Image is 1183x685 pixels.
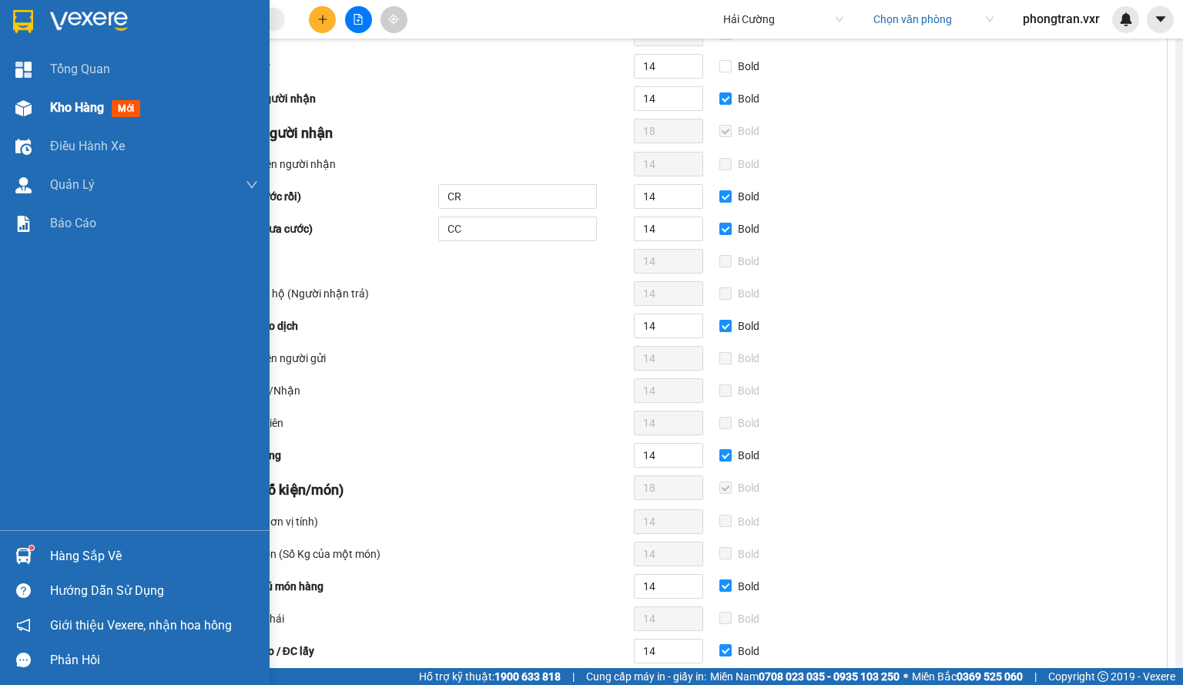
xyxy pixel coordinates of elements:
[112,100,140,117] span: mới
[15,548,32,564] img: warehouse-icon
[732,643,766,660] span: Bold
[710,668,900,685] span: Miền Nam
[732,350,766,367] span: Bold
[494,670,561,683] strong: 1900 633 818
[50,649,258,672] div: Phản hồi
[50,213,96,233] span: Báo cáo
[236,287,369,300] span: Phí thu hộ (Người nhận trả)
[732,546,766,562] span: Bold
[732,285,766,302] span: Bold
[732,156,766,173] span: Bold
[759,670,900,683] strong: 0708 023 035 - 0935 103 250
[380,6,407,33] button: aim
[345,6,372,33] button: file-add
[317,14,328,25] span: plus
[50,545,258,568] div: Hàng sắp về
[732,382,766,399] span: Bold
[236,645,314,657] span: ĐC giao / ĐC lấy
[309,6,336,33] button: plus
[236,352,326,364] span: SĐT/Tên người gửi
[912,668,1023,685] span: Miền Bắc
[572,668,575,685] span: |
[15,216,32,232] img: solution-icon
[236,223,313,235] span: CC (Chưa cước)
[236,125,333,141] span: Tên người nhận
[1154,12,1168,26] span: caret-down
[903,673,908,680] span: ⚪️
[16,583,31,598] span: question-circle
[388,14,399,25] span: aim
[732,220,766,237] span: Bold
[732,610,766,627] span: Bold
[732,415,766,431] span: Bold
[732,447,766,464] span: Bold
[16,653,31,667] span: message
[236,60,270,72] span: Nơi lấy
[1034,668,1037,685] span: |
[50,136,125,156] span: Điều hành xe
[15,62,32,78] img: dashboard-icon
[732,317,766,334] span: Bold
[732,188,766,205] span: Bold
[50,175,95,194] span: Quản Lý
[957,670,1023,683] strong: 0369 525 060
[732,479,766,496] span: Bold
[50,616,232,635] span: Giới thiệu Vexere, nhận hoa hồng
[419,668,561,685] span: Hỗ trợ kỹ thuật:
[1010,9,1112,29] span: phongtran.vxr
[1098,671,1108,682] span: copyright
[353,14,364,25] span: file-add
[236,482,344,498] span: SL (Số kiện/món)
[1119,12,1133,26] img: icon-new-feature
[1147,6,1174,33] button: caret-down
[732,123,766,139] span: Bold
[246,179,258,191] span: down
[723,8,843,31] span: Hải Cường
[50,100,104,115] span: Kho hàng
[732,58,766,75] span: Bold
[13,10,33,33] img: logo-vxr
[236,548,380,560] span: KG/Món (Số Kg của một món)
[732,90,766,107] span: Bold
[732,578,766,595] span: Bold
[732,253,766,270] span: Bold
[15,139,32,155] img: warehouse-icon
[50,59,110,79] span: Tổng Quan
[16,618,31,633] span: notification
[732,513,766,530] span: Bold
[236,92,316,105] span: SĐT người nhận
[50,579,258,603] div: Hướng dẫn sử dụng
[236,158,336,170] span: SĐT/Tên người nhận
[15,177,32,193] img: warehouse-icon
[236,580,323,593] span: Ghi chú món hàng
[586,668,706,685] span: Cung cấp máy in - giấy in:
[29,546,34,550] sup: 1
[15,100,32,116] img: warehouse-icon
[236,515,318,528] span: ĐVT (Đơn vị tính)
